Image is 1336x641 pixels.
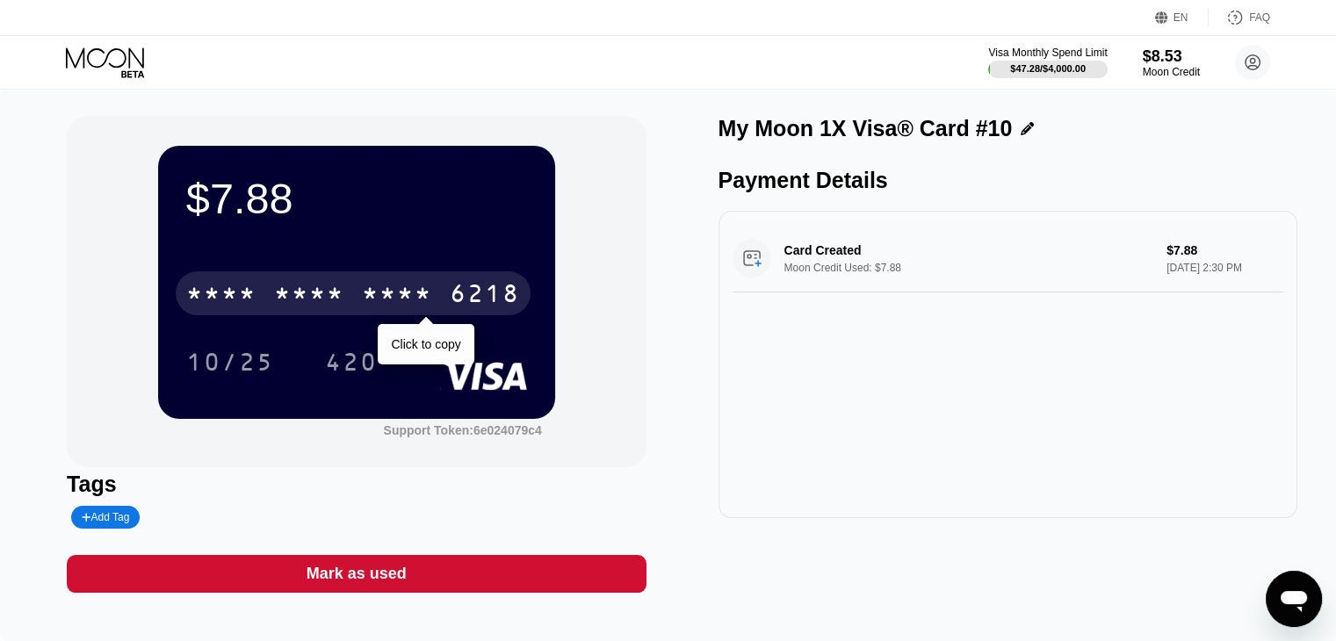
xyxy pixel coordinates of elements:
[186,174,527,223] div: $7.88
[988,47,1107,59] div: Visa Monthly Spend Limit
[312,340,391,384] div: 420
[1143,66,1200,78] div: Moon Credit
[1143,47,1200,78] div: $8.53Moon Credit
[391,337,460,351] div: Click to copy
[307,564,407,584] div: Mark as used
[1209,9,1270,26] div: FAQ
[71,506,140,529] div: Add Tag
[988,47,1107,78] div: Visa Monthly Spend Limit$47.28/$4,000.00
[67,472,646,497] div: Tags
[1155,9,1209,26] div: EN
[719,168,1297,193] div: Payment Details
[67,555,646,593] div: Mark as used
[383,423,541,437] div: Support Token: 6e024079c4
[1010,63,1086,74] div: $47.28 / $4,000.00
[1249,11,1270,24] div: FAQ
[1143,47,1200,66] div: $8.53
[719,116,1013,141] div: My Moon 1X Visa® Card #10
[173,340,287,384] div: 10/25
[186,350,274,378] div: 10/25
[450,282,520,310] div: 6218
[383,423,541,437] div: Support Token:6e024079c4
[1266,571,1322,627] iframe: Button to launch messaging window
[325,350,378,378] div: 420
[82,511,129,523] div: Add Tag
[1174,11,1188,24] div: EN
